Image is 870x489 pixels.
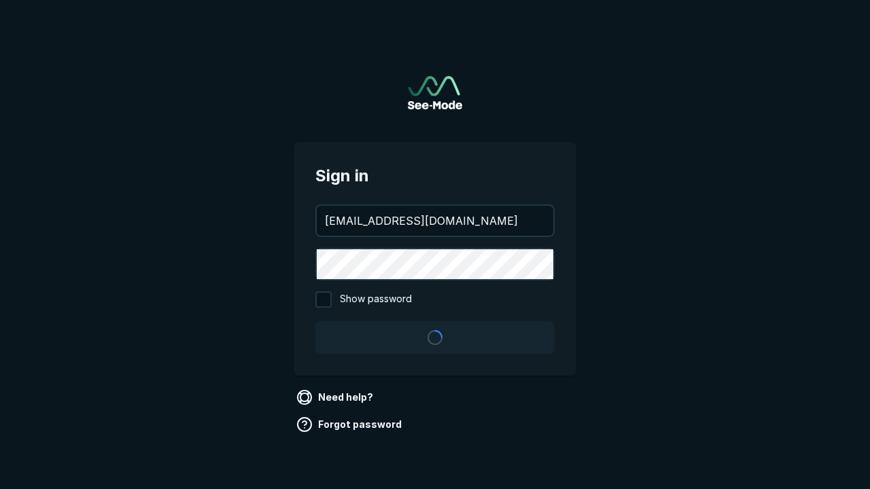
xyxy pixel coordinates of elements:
a: Forgot password [294,414,407,435]
span: Show password [340,291,412,308]
span: Sign in [315,164,555,188]
img: See-Mode Logo [408,76,462,109]
a: Need help? [294,386,379,408]
a: Go to sign in [408,76,462,109]
input: your@email.com [317,206,553,236]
